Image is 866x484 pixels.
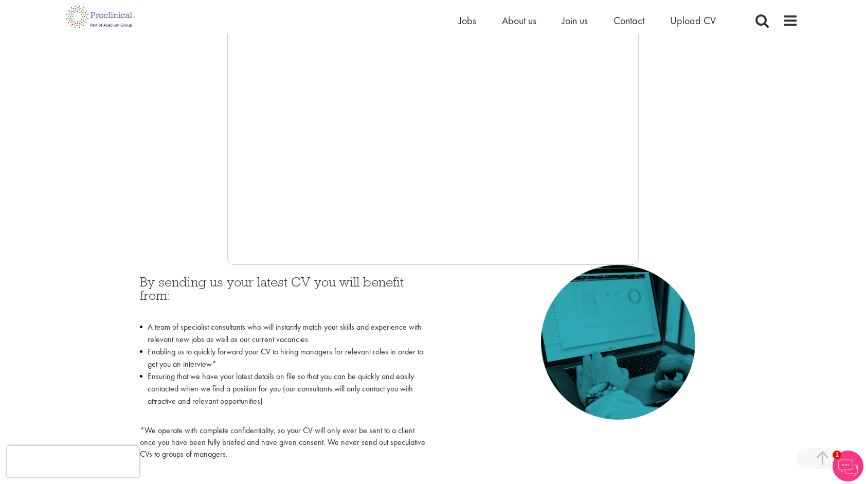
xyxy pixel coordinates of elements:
a: Jobs [459,14,476,27]
a: Contact [614,14,644,27]
span: 1 [833,451,841,459]
li: Enabling us to quickly forward your CV to hiring managers for relevant roles in order to get you ... [140,346,425,370]
a: Join us [562,14,588,27]
li: Ensuring that we have your latest details on file so that you can be quickly and easily contacted... [140,370,425,420]
p: *We operate with complete confidentiality, so your CV will only ever be sent to a client once you... [140,425,425,460]
li: A team of specialist consultants who will instantly match your skills and experience with relevan... [140,321,425,346]
iframe: reCAPTCHA [7,446,139,477]
a: About us [502,14,536,27]
img: Chatbot [833,451,863,481]
h3: By sending us your latest CV you will benefit from: [140,275,425,316]
a: Upload CV [670,14,716,27]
